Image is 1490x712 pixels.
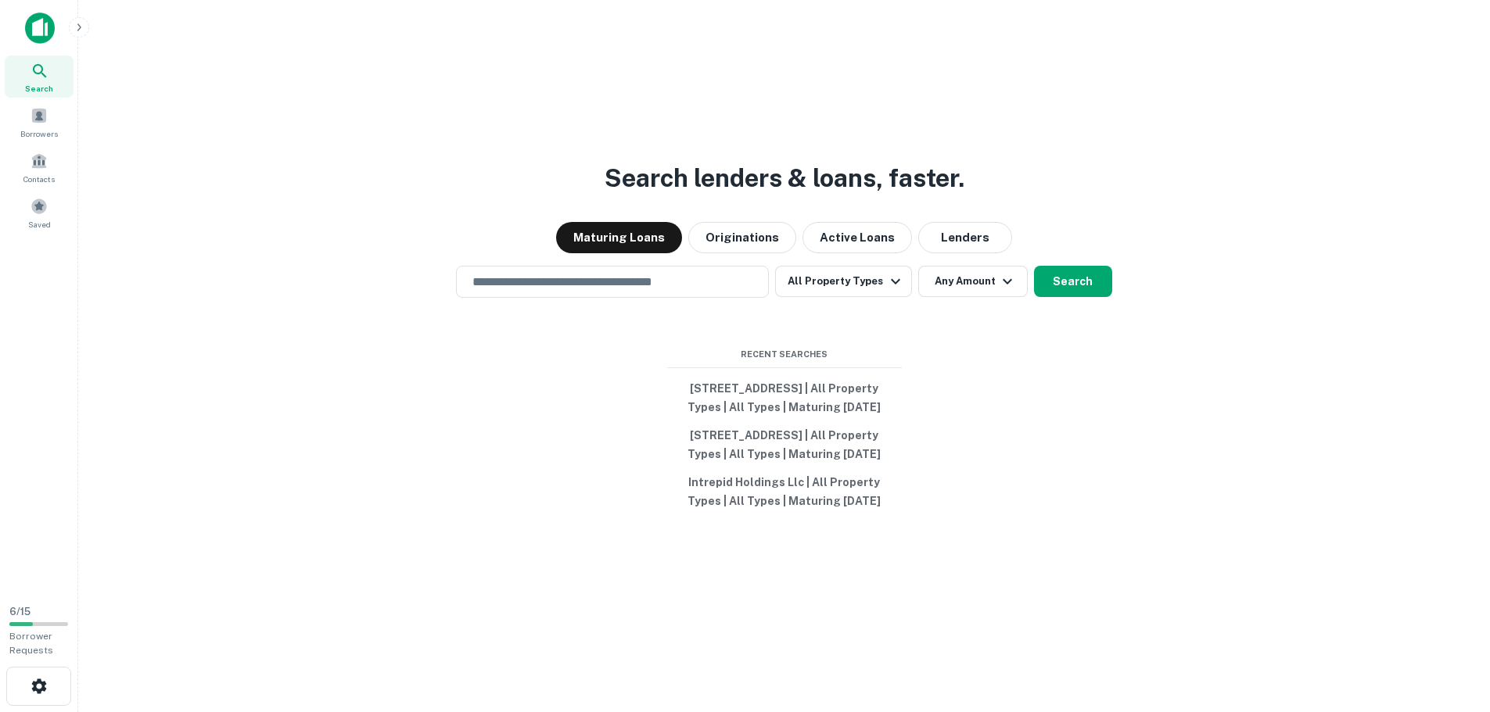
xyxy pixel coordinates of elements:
button: All Property Types [775,266,911,297]
span: 6 / 15 [9,606,31,617]
span: Borrower Requests [9,631,53,656]
iframe: Chat Widget [1412,587,1490,662]
span: Borrowers [20,127,58,140]
img: capitalize-icon.png [25,13,55,44]
span: Search [25,82,53,95]
button: Search [1034,266,1112,297]
button: Lenders [918,222,1012,253]
button: [STREET_ADDRESS] | All Property Types | All Types | Maturing [DATE] [667,374,902,421]
button: [STREET_ADDRESS] | All Property Types | All Types | Maturing [DATE] [667,421,902,468]
span: Saved [28,218,51,231]
span: Contacts [23,173,55,185]
button: Active Loans [802,222,912,253]
button: Any Amount [918,266,1028,297]
a: Borrowers [5,101,74,143]
button: Originations [688,222,796,253]
span: Recent Searches [667,348,902,361]
a: Search [5,55,74,98]
button: Maturing Loans [556,222,682,253]
a: Saved [5,191,74,234]
button: Intrepid Holdings Llc | All Property Types | All Types | Maturing [DATE] [667,468,902,515]
h3: Search lenders & loans, faster. [605,159,964,197]
a: Contacts [5,146,74,188]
